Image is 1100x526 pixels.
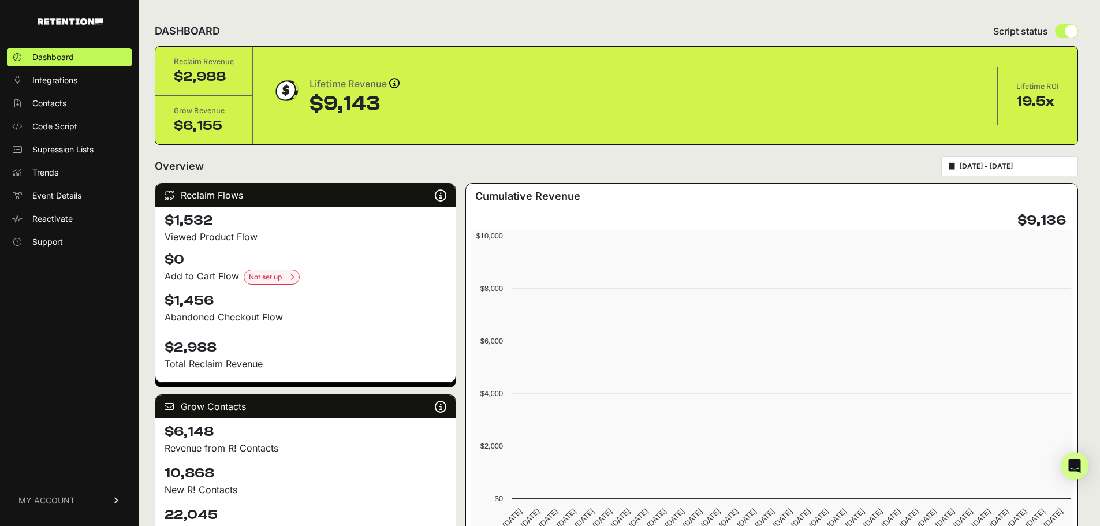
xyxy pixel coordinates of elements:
[271,76,300,105] img: dollar-coin-05c43ed7efb7bc0c12610022525b4bbbb207c7efeef5aecc26f025e68dcafac9.png
[476,232,503,240] text: $10,000
[174,117,234,135] div: $6,155
[165,230,446,244] div: Viewed Product Flow
[155,184,456,207] div: Reclaim Flows
[165,357,446,371] p: Total Reclaim Revenue
[165,251,446,269] h4: $0
[1017,211,1066,230] h4: $9,136
[165,441,446,455] p: Revenue from R! Contacts
[32,51,74,63] span: Dashboard
[7,71,132,89] a: Integrations
[155,395,456,418] div: Grow Contacts
[32,98,66,109] span: Contacts
[475,188,580,204] h3: Cumulative Revenue
[165,464,446,483] h4: 10,868
[165,310,446,324] div: Abandoned Checkout Flow
[155,23,220,39] h2: DASHBOARD
[38,18,103,25] img: Retention.com
[993,24,1048,38] span: Script status
[1016,81,1059,92] div: Lifetime ROI
[1016,92,1059,111] div: 19.5x
[165,269,446,285] div: Add to Cart Flow
[32,236,63,248] span: Support
[480,442,503,450] text: $2,000
[7,163,132,182] a: Trends
[174,68,234,86] div: $2,988
[165,331,446,357] h4: $2,988
[7,117,132,136] a: Code Script
[32,121,77,132] span: Code Script
[165,506,446,524] h4: 22,045
[174,56,234,68] div: Reclaim Revenue
[32,190,81,202] span: Event Details
[165,211,446,230] h4: $1,532
[18,495,75,506] span: MY ACCOUNT
[7,210,132,228] a: Reactivate
[32,167,58,178] span: Trends
[310,92,400,115] div: $9,143
[480,337,503,345] text: $6,000
[165,483,446,497] p: New R! Contacts
[7,140,132,159] a: Supression Lists
[7,48,132,66] a: Dashboard
[155,158,204,174] h2: Overview
[32,74,77,86] span: Integrations
[1061,452,1088,480] div: Open Intercom Messenger
[7,186,132,205] a: Event Details
[310,76,400,92] div: Lifetime Revenue
[165,423,446,441] h4: $6,148
[165,292,446,310] h4: $1,456
[480,389,503,398] text: $4,000
[32,144,94,155] span: Supression Lists
[495,494,503,503] text: $0
[174,105,234,117] div: Grow Revenue
[7,483,132,518] a: MY ACCOUNT
[480,284,503,293] text: $8,000
[32,213,73,225] span: Reactivate
[7,233,132,251] a: Support
[7,94,132,113] a: Contacts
